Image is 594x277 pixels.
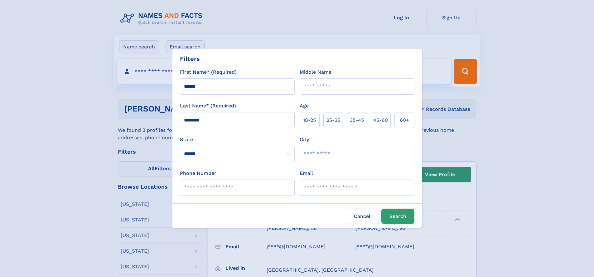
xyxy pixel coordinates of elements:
[180,136,295,143] label: State
[346,209,379,224] label: Cancel
[180,68,237,76] label: First Name* (Required)
[303,116,316,124] span: 18‑25
[300,102,309,110] label: Age
[400,116,409,124] span: 60+
[180,170,216,177] label: Phone Number
[373,116,388,124] span: 45‑60
[300,170,313,177] label: Email
[180,102,236,110] label: Last Name* (Required)
[350,116,364,124] span: 35‑45
[300,136,309,143] label: City
[381,209,414,224] button: Search
[300,68,331,76] label: Middle Name
[180,54,200,63] div: Filters
[326,116,340,124] span: 25‑35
